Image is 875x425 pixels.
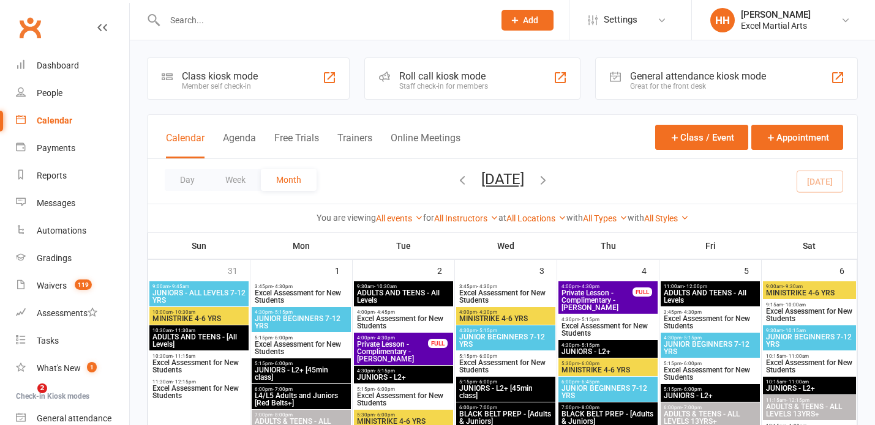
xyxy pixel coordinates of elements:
[165,169,210,191] button: Day
[37,281,67,290] div: Waivers
[765,333,854,348] span: JUNIOR BEGINNERS 7-12 YRS
[744,260,761,280] div: 5
[161,12,486,29] input: Search...
[152,328,246,333] span: 10:30am
[477,284,497,289] span: - 4:30pm
[376,213,423,223] a: All events
[16,327,129,355] a: Tasks
[682,309,702,315] span: - 4:30pm
[663,386,757,392] span: 5:15pm
[561,348,655,355] span: JUNIORS - L2+
[391,132,460,158] button: Online Meetings
[741,20,811,31] div: Excel Martial Arts
[16,245,129,272] a: Gradings
[356,309,451,315] span: 4:00pm
[37,143,75,153] div: Payments
[477,353,497,359] span: - 6:00pm
[223,132,256,158] button: Agenda
[152,284,246,289] span: 9:00am
[254,386,348,392] span: 6:00pm
[783,302,806,308] span: - 10:00am
[356,412,451,418] span: 5:30pm
[37,363,81,373] div: What's New
[152,289,246,304] span: JUNIORS - ALL LEVELS 7-12 YRS
[37,413,111,423] div: General attendance
[579,317,599,322] span: - 5:15pm
[663,315,757,330] span: Excel Assessment for New Students
[87,362,97,372] span: 1
[173,353,195,359] span: - 11:15am
[751,125,843,150] button: Appointment
[356,386,451,392] span: 5:15pm
[250,233,353,259] th: Mon
[659,233,762,259] th: Fri
[566,213,583,223] strong: with
[663,410,757,425] span: ADULTS & TEENS - ALL LEVELS 13YRS+
[37,226,86,235] div: Automations
[254,341,348,355] span: Excel Assessment for New Students
[839,260,857,280] div: 6
[356,374,451,381] span: JUNIORS - L2+
[762,233,857,259] th: Sat
[182,70,258,82] div: Class kiosk mode
[399,70,488,82] div: Roll call kiosk mode
[152,353,246,359] span: 10:30am
[663,392,757,399] span: JUNIORS - L2+
[459,315,553,322] span: MINISTRIKE 4-6 YRS
[16,217,129,245] a: Automations
[663,366,757,381] span: Excel Assessment for New Students
[561,366,655,374] span: MINISTRIKE 4-6 YRS
[272,284,293,289] span: - 4:30pm
[765,403,854,418] span: ADULTS & TEENS - ALL LEVELS 13YRS+
[210,169,261,191] button: Week
[561,410,655,425] span: BLACK BELT PREP - [Adults & Juniors]
[633,287,652,297] div: FULL
[786,397,809,403] span: - 12:15pm
[477,379,497,385] span: - 6:00pm
[37,336,59,346] div: Tasks
[152,385,246,399] span: Excel Assessment for New Students
[254,289,348,304] span: Excel Assessment for New Students
[335,260,352,280] div: 1
[254,335,348,341] span: 5:15pm
[16,79,129,107] a: People
[254,392,348,407] span: L4/L5 Adults and Juniors [Red Belts+]
[37,116,72,125] div: Calendar
[682,386,702,392] span: - 6:00pm
[375,412,395,418] span: - 6:00pm
[182,82,258,91] div: Member self check-in
[783,328,806,333] span: - 10:15am
[16,300,129,327] a: Assessments
[423,213,434,223] strong: for
[261,169,317,191] button: Month
[459,289,553,304] span: Excel Assessment for New Students
[272,335,293,341] span: - 6:00pm
[561,405,655,410] span: 7:00pm
[765,302,854,308] span: 9:15am
[12,383,42,413] iframe: Intercom live chat
[506,213,566,223] a: All Locations
[437,260,454,280] div: 2
[37,383,47,393] span: 2
[501,10,554,31] button: Add
[37,88,62,98] div: People
[337,132,372,158] button: Trainers
[557,233,659,259] th: Thu
[459,309,553,315] span: 4:00pm
[399,82,488,91] div: Staff check-in for members
[375,335,395,341] span: - 4:30pm
[663,289,757,304] span: ADULTS AND TEENS - All Levels
[170,284,189,289] span: - 9:45am
[455,233,557,259] th: Wed
[498,213,506,223] strong: at
[663,361,757,366] span: 5:15pm
[16,52,129,79] a: Dashboard
[682,335,702,341] span: - 5:15pm
[37,171,67,180] div: Reports
[579,379,599,385] span: - 6:45pm
[254,309,348,315] span: 4:30pm
[765,385,854,392] span: JUNIORS - L2+
[37,308,97,318] div: Assessments
[356,315,451,330] span: Excel Assessment for New Students
[765,353,854,359] span: 10:15am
